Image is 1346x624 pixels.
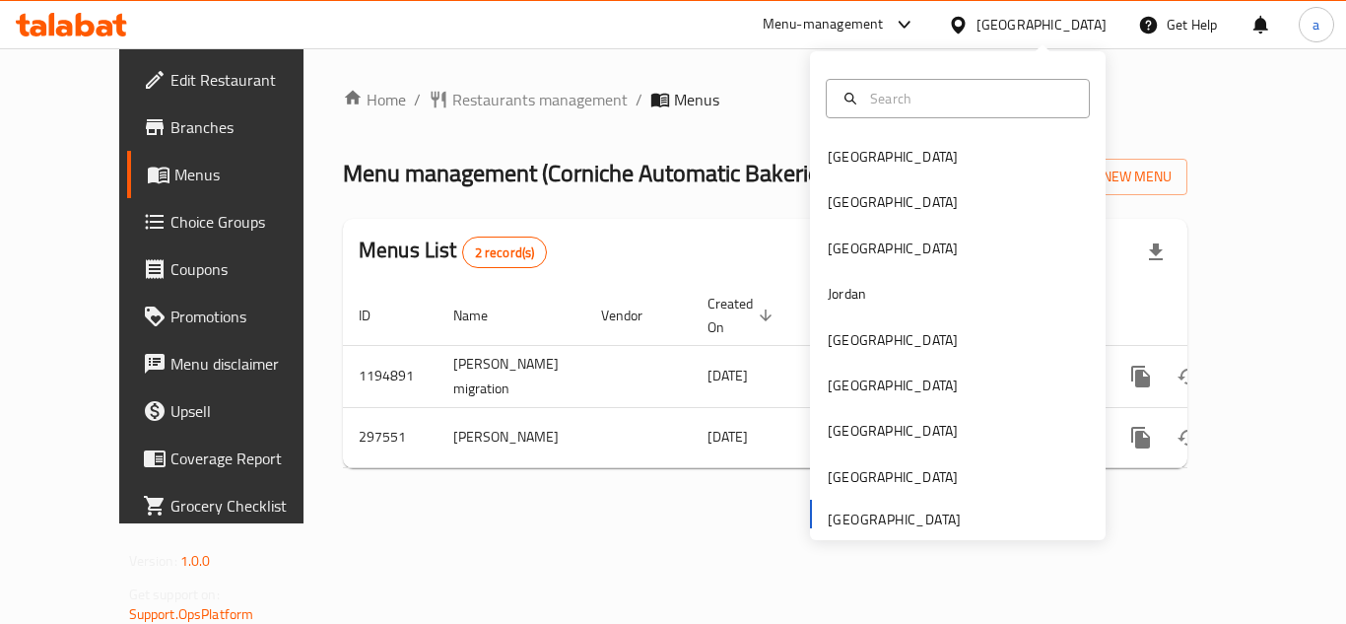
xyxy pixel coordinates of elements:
[127,151,344,198] a: Menus
[343,88,406,111] a: Home
[1117,414,1165,461] button: more
[359,304,396,327] span: ID
[707,424,748,450] span: [DATE]
[828,283,866,305] div: Jordan
[127,56,344,104] a: Edit Restaurant
[429,88,628,111] a: Restaurants management
[707,292,778,339] span: Created On
[976,14,1107,35] div: [GEOGRAPHIC_DATA]
[170,210,328,234] span: Choice Groups
[437,407,585,467] td: [PERSON_NAME]
[170,257,328,281] span: Coupons
[180,548,211,574] span: 1.0.0
[170,494,328,518] span: Grocery Checklist
[127,482,344,529] a: Grocery Checklist
[463,243,547,262] span: 2 record(s)
[707,363,748,388] span: [DATE]
[127,435,344,482] a: Coverage Report
[453,304,513,327] span: Name
[129,548,177,574] span: Version:
[862,88,1077,109] input: Search
[1165,414,1212,461] button: Change Status
[674,88,719,111] span: Menus
[170,305,328,328] span: Promotions
[763,13,884,36] div: Menu-management
[1312,14,1319,35] span: a
[127,245,344,293] a: Coupons
[127,340,344,387] a: Menu disclaimer
[828,146,958,168] div: [GEOGRAPHIC_DATA]
[343,407,437,467] td: 297551
[127,293,344,340] a: Promotions
[601,304,668,327] span: Vendor
[343,151,968,195] span: Menu management ( Corniche Automatic Bakeries And Markets )
[437,345,585,407] td: [PERSON_NAME] migration
[828,466,958,488] div: [GEOGRAPHIC_DATA]
[828,329,958,351] div: [GEOGRAPHIC_DATA]
[343,345,437,407] td: 1194891
[170,68,328,92] span: Edit Restaurant
[636,88,642,111] li: /
[1050,165,1172,189] span: Add New Menu
[127,387,344,435] a: Upsell
[452,88,628,111] span: Restaurants management
[1035,159,1187,195] button: Add New Menu
[170,447,328,470] span: Coverage Report
[1165,353,1212,400] button: Change Status
[170,115,328,139] span: Branches
[170,352,328,376] span: Menu disclaimer
[343,88,1187,111] nav: breadcrumb
[359,236,547,268] h2: Menus List
[127,104,344,151] a: Branches
[828,420,958,442] div: [GEOGRAPHIC_DATA]
[127,198,344,245] a: Choice Groups
[414,88,421,111] li: /
[828,191,958,213] div: [GEOGRAPHIC_DATA]
[129,582,220,607] span: Get support on:
[828,375,958,396] div: [GEOGRAPHIC_DATA]
[174,163,328,186] span: Menus
[170,399,328,423] span: Upsell
[828,238,958,259] div: [GEOGRAPHIC_DATA]
[1132,229,1179,276] div: Export file
[462,237,548,268] div: Total records count
[1117,353,1165,400] button: more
